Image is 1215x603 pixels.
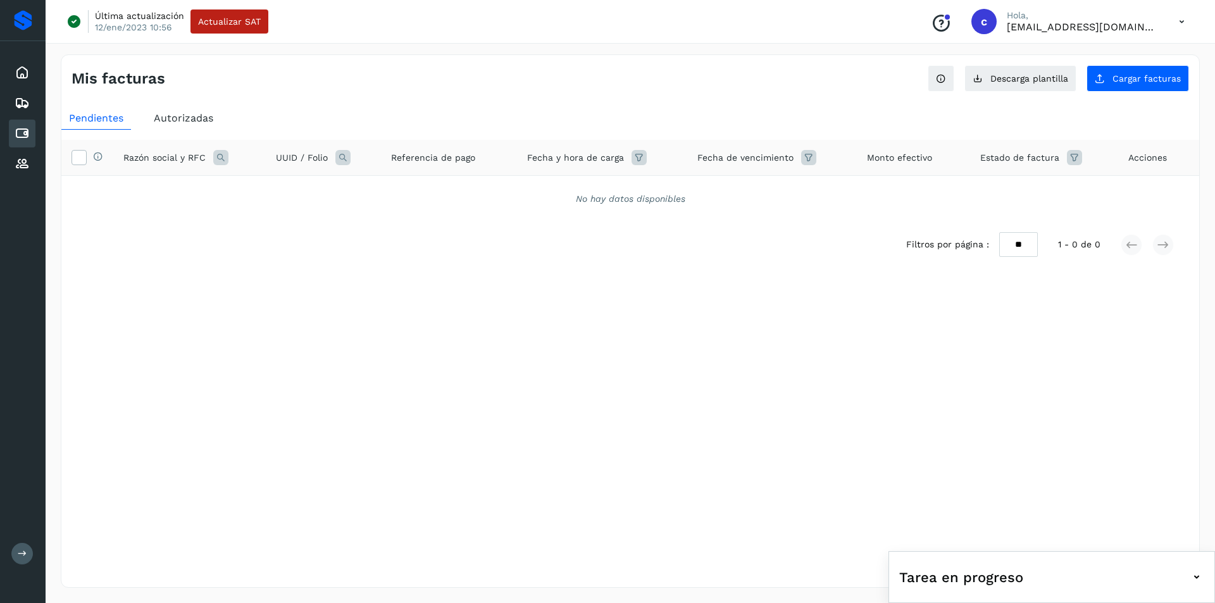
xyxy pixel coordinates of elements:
span: Tarea en progreso [899,567,1023,588]
span: Pendientes [69,112,123,124]
span: Filtros por página : [906,238,989,251]
div: Inicio [9,59,35,87]
p: contabilidad5@easo.com [1007,21,1159,33]
div: Proveedores [9,150,35,178]
span: 1 - 0 de 0 [1058,238,1100,251]
h4: Mis facturas [72,70,165,88]
span: Referencia de pago [391,151,475,165]
span: UUID / Folio [276,151,328,165]
span: Fecha y hora de carga [527,151,624,165]
button: Cargar facturas [1087,65,1189,92]
p: Última actualización [95,10,184,22]
div: Cuentas por pagar [9,120,35,147]
div: Embarques [9,89,35,117]
div: Tarea en progreso [899,562,1204,592]
span: Cargar facturas [1112,74,1181,83]
span: Acciones [1128,151,1167,165]
div: No hay datos disponibles [78,192,1183,206]
span: Monto efectivo [867,151,932,165]
span: Actualizar SAT [198,17,261,26]
span: Estado de factura [980,151,1059,165]
span: Razón social y RFC [123,151,206,165]
span: Descarga plantilla [990,74,1068,83]
button: Actualizar SAT [190,9,268,34]
button: Descarga plantilla [964,65,1076,92]
span: Fecha de vencimiento [697,151,794,165]
p: 12/ene/2023 10:56 [95,22,172,33]
span: Autorizadas [154,112,213,124]
p: Hola, [1007,10,1159,21]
